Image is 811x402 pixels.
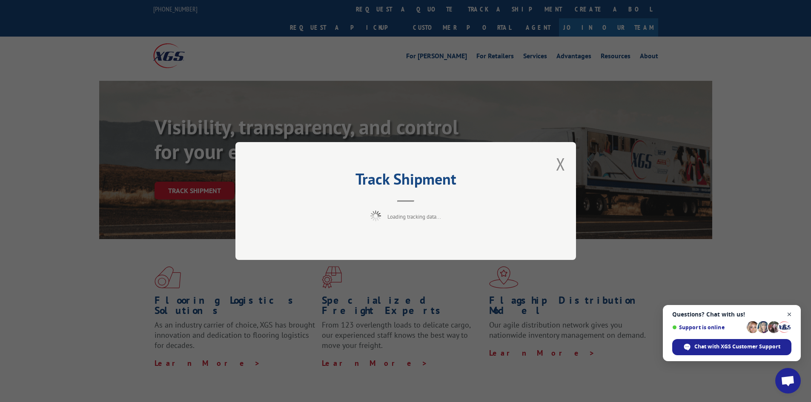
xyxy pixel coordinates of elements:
[694,343,780,351] span: Chat with XGS Customer Support
[775,368,801,393] div: Open chat
[672,324,744,331] span: Support is online
[278,173,533,189] h2: Track Shipment
[370,211,381,221] img: xgs-loading
[387,213,441,220] span: Loading tracking data...
[556,153,565,175] button: Close modal
[672,339,791,355] div: Chat with XGS Customer Support
[784,309,795,320] span: Close chat
[672,311,791,318] span: Questions? Chat with us!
